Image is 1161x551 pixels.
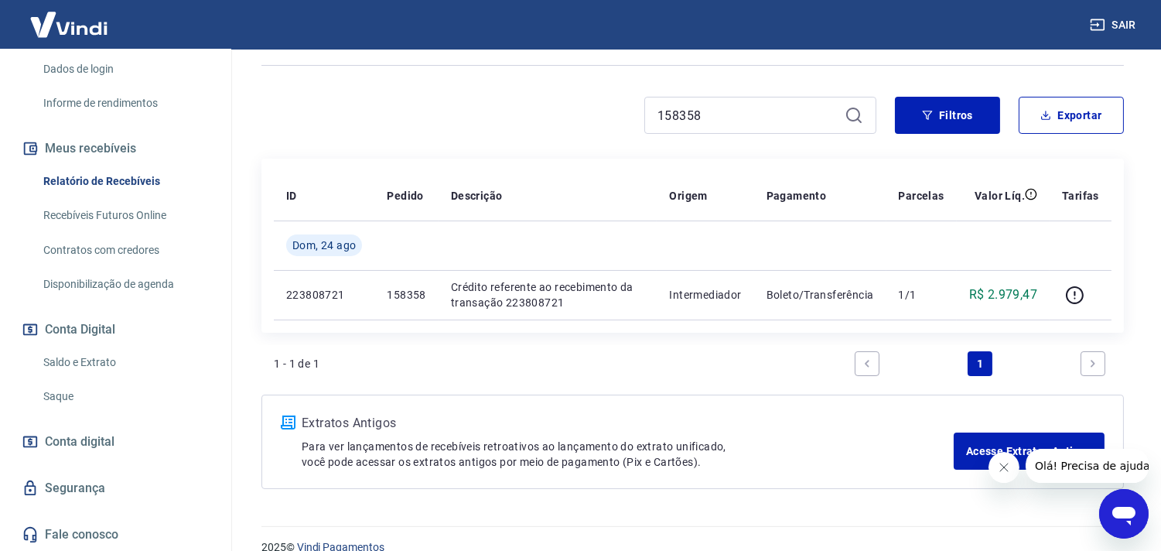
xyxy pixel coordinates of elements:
[975,188,1025,204] p: Valor Líq.
[37,53,213,85] a: Dados de login
[1087,11,1142,39] button: Sair
[274,356,319,371] p: 1 - 1 de 1
[767,287,874,303] p: Boleto/Transferência
[451,188,503,204] p: Descrição
[9,11,130,23] span: Olá! Precisa de ajuda?
[302,414,954,433] p: Extratos Antigos
[669,188,707,204] p: Origem
[1019,97,1124,134] button: Exportar
[767,188,827,204] p: Pagamento
[1099,489,1149,539] iframe: Botão para abrir a janela de mensagens
[849,345,1111,382] ul: Pagination
[669,287,741,303] p: Intermediador
[19,425,213,459] a: Conta digital
[1026,449,1149,483] iframe: Mensagem da empresa
[657,104,838,127] input: Busque pelo número do pedido
[989,452,1019,483] iframe: Fechar mensagem
[37,166,213,197] a: Relatório de Recebíveis
[895,97,1000,134] button: Filtros
[37,347,213,378] a: Saldo e Extrato
[855,351,879,376] a: Previous page
[899,287,944,303] p: 1/1
[37,269,213,300] a: Disponibilização de agenda
[968,351,992,376] a: Page 1 is your current page
[969,286,1037,304] p: R$ 2.979,47
[1081,351,1105,376] a: Next page
[19,132,213,166] button: Meus recebíveis
[451,279,645,310] p: Crédito referente ao recebimento da transação 223808721
[37,87,213,119] a: Informe de rendimentos
[292,238,356,253] span: Dom, 24 ago
[387,188,423,204] p: Pedido
[899,188,944,204] p: Parcelas
[281,416,295,430] img: ícone
[286,287,362,303] p: 223808721
[19,471,213,505] a: Segurança
[286,188,297,204] p: ID
[37,381,213,412] a: Saque
[387,287,425,303] p: 158358
[19,313,213,347] button: Conta Digital
[37,200,213,231] a: Recebíveis Futuros Online
[45,431,114,453] span: Conta digital
[302,439,954,470] p: Para ver lançamentos de recebíveis retroativos ao lançamento do extrato unificado, você pode aces...
[37,234,213,266] a: Contratos com credores
[19,1,119,48] img: Vindi
[954,433,1105,470] a: Acesse Extratos Antigos
[1062,188,1099,204] p: Tarifas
